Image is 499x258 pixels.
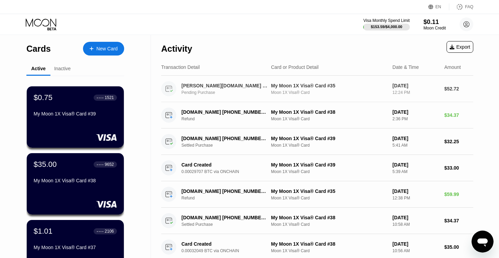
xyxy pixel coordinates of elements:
div: [DOMAIN_NAME] [PHONE_NUMBER] US [181,109,269,115]
div: Export [447,41,473,53]
div: 0.00029707 BTC via ONCHAIN [181,169,275,174]
div: Moon 1X Visa® Card [271,248,387,253]
div: [DOMAIN_NAME] [PHONE_NUMBER] USSettled PurchaseMy Moon 1X Visa® Card #38Moon 1X Visa® Card[DATE]1... [161,208,473,234]
div: FAQ [449,3,473,10]
div: [DOMAIN_NAME] [PHONE_NUMBER] US [181,215,269,220]
div: [DATE] [392,241,439,247]
div: My Moon 1X Visa® Card #35 [271,83,387,88]
div: $34.37 [444,112,474,118]
div: [DOMAIN_NAME] [PHONE_NUMBER] US [181,188,269,194]
div: [DATE] [392,83,439,88]
iframe: Button to launch messaging window [472,231,494,253]
div: 2106 [105,229,114,234]
div: $1.01 [34,227,52,236]
div: 10:58 AM [392,222,439,227]
div: [DATE] [392,188,439,194]
div: [PERSON_NAME][DOMAIN_NAME] SINGAPORE SG [181,83,269,88]
div: 5:39 AM [392,169,439,174]
div: [DOMAIN_NAME] [PHONE_NUMBER] US [181,136,269,141]
div: $33.00 [444,165,474,171]
div: My Moon 1X Visa® Card #38 [271,109,387,115]
div: Export [450,44,470,50]
div: New Card [96,46,118,52]
div: 10:56 AM [392,248,439,253]
div: ● ● ● ● [97,97,104,99]
div: Date & Time [392,64,419,70]
div: 0.00032049 BTC via ONCHAIN [181,248,275,253]
div: My Moon 1X Visa® Card #39 [34,111,117,116]
div: Active [31,66,46,71]
div: My Moon 1X Visa® Card #35 [271,188,387,194]
div: [DATE] [392,162,439,168]
div: [DATE] [392,109,439,115]
div: Card Created [181,162,269,168]
div: Moon Credit [424,26,446,30]
div: Card Created0.00029707 BTC via ONCHAINMy Moon 1X Visa® Card #39Moon 1X Visa® Card[DATE]5:39 AM$33.00 [161,155,473,181]
div: Activity [161,44,192,54]
div: Refund [181,116,275,121]
div: $0.11Moon Credit [424,19,446,30]
div: 5:41 AM [392,143,439,148]
div: $34.37 [444,218,474,223]
div: FAQ [465,4,473,9]
div: $52.72 [444,86,474,91]
div: My Moon 1X Visa® Card #38 [271,215,387,220]
div: Moon 1X Visa® Card [271,222,387,227]
div: $32.25 [444,139,474,144]
div: Settled Purchase [181,143,275,148]
div: EN [436,4,441,9]
div: $59.99 [444,192,474,197]
div: New Card [83,42,124,56]
div: [DOMAIN_NAME] [PHONE_NUMBER] USRefundMy Moon 1X Visa® Card #35Moon 1X Visa® Card[DATE]12:38 PM$59.99 [161,181,473,208]
div: Inactive [54,66,71,71]
div: Moon 1X Visa® Card [271,143,387,148]
div: Moon 1X Visa® Card [271,196,387,200]
div: Pending Purchase [181,90,275,95]
div: Moon 1X Visa® Card [271,116,387,121]
div: 1521 [105,95,114,100]
div: Card or Product Detail [271,64,319,70]
div: 12:38 PM [392,196,439,200]
div: 9652 [105,162,114,167]
div: $35.00 [34,160,57,169]
div: 12:24 PM [392,90,439,95]
div: Moon 1X Visa® Card [271,169,387,174]
div: Settled Purchase [181,222,275,227]
div: $0.75 [34,93,52,102]
div: [DATE] [392,136,439,141]
div: My Moon 1X Visa® Card #38 [271,241,387,247]
div: My Moon 1X Visa® Card #38 [34,178,117,183]
div: My Moon 1X Visa® Card #39 [271,136,387,141]
div: $35.00● ● ● ●9652My Moon 1X Visa® Card #38 [27,153,124,214]
div: [PERSON_NAME][DOMAIN_NAME] SINGAPORE SGPending PurchaseMy Moon 1X Visa® Card #35Moon 1X Visa® Car... [161,76,473,102]
div: Visa Monthly Spend Limit [363,18,409,23]
div: [DATE] [392,215,439,220]
div: Moon 1X Visa® Card [271,90,387,95]
div: Card Created [181,241,269,247]
div: My Moon 1X Visa® Card #37 [34,245,117,250]
div: $35.00 [444,244,474,250]
div: [DOMAIN_NAME] [PHONE_NUMBER] USSettled PurchaseMy Moon 1X Visa® Card #39Moon 1X Visa® Card[DATE]5... [161,128,473,155]
div: 2:36 PM [392,116,439,121]
div: EN [428,3,449,10]
div: $153.59 / $4,000.00 [371,25,402,29]
div: Cards [26,44,51,54]
div: My Moon 1X Visa® Card #39 [271,162,387,168]
div: [DOMAIN_NAME] [PHONE_NUMBER] USRefundMy Moon 1X Visa® Card #38Moon 1X Visa® Card[DATE]2:36 PM$34.37 [161,102,473,128]
div: $0.75● ● ● ●1521My Moon 1X Visa® Card #39 [27,86,124,148]
div: $0.11 [424,19,446,26]
div: Transaction Detail [161,64,200,70]
div: Amount [444,64,461,70]
div: Visa Monthly Spend Limit$153.59/$4,000.00 [363,18,409,30]
div: ● ● ● ● [97,230,104,232]
div: Refund [181,196,275,200]
div: ● ● ● ● [97,163,104,165]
